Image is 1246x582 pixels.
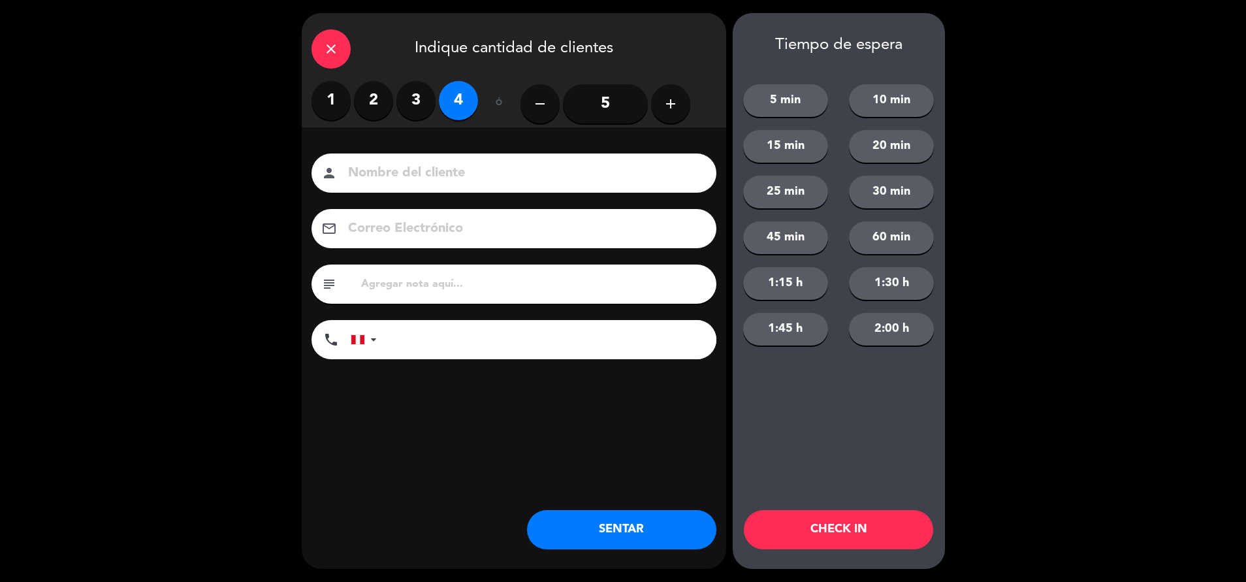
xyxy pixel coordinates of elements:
[743,176,828,208] button: 25 min
[651,84,690,123] button: add
[849,176,934,208] button: 30 min
[302,13,726,81] div: Indique cantidad de clientes
[351,321,381,359] div: Peru (Perú): +51
[520,84,560,123] button: remove
[321,165,337,181] i: person
[396,81,436,120] label: 3
[743,267,828,300] button: 1:15 h
[347,162,699,185] input: Nombre del cliente
[527,510,716,549] button: SENTAR
[849,221,934,254] button: 60 min
[323,41,339,57] i: close
[354,81,393,120] label: 2
[321,221,337,236] i: email
[532,96,548,112] i: remove
[744,510,933,549] button: CHECK IN
[733,36,945,55] div: Tiempo de espera
[743,84,828,117] button: 5 min
[849,267,934,300] button: 1:30 h
[439,81,478,120] label: 4
[347,218,699,240] input: Correo Electrónico
[311,81,351,120] label: 1
[663,96,679,112] i: add
[321,276,337,292] i: subject
[743,313,828,346] button: 1:45 h
[849,130,934,163] button: 20 min
[743,130,828,163] button: 15 min
[478,81,520,127] div: ó
[360,275,707,293] input: Agregar nota aquí...
[743,221,828,254] button: 45 min
[323,332,339,348] i: phone
[849,84,934,117] button: 10 min
[849,313,934,346] button: 2:00 h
